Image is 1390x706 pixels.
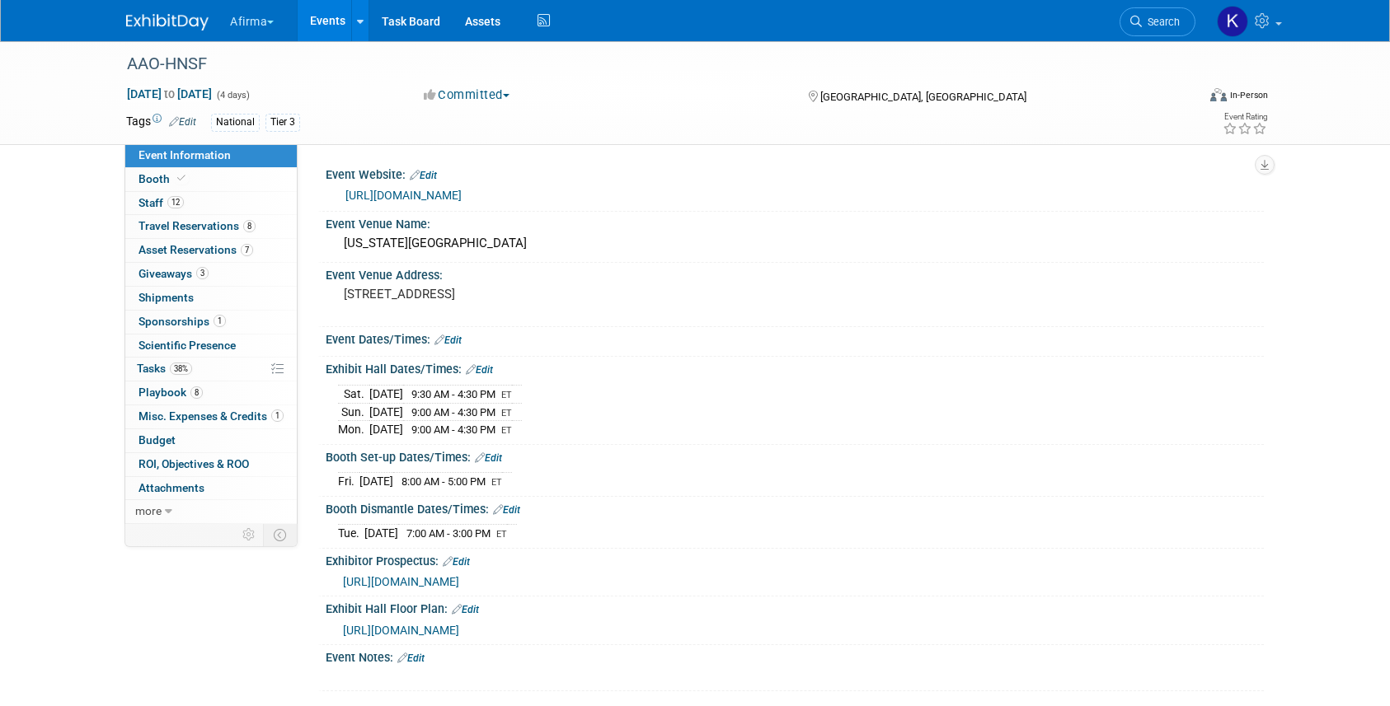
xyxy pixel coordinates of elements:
div: Event Venue Name: [326,212,1264,232]
a: Giveaways3 [125,263,297,286]
div: Event Website: [326,162,1264,184]
a: Edit [397,652,425,664]
span: Shipments [139,291,194,304]
a: [URL][DOMAIN_NAME] [343,575,459,588]
a: Edit [475,452,502,464]
i: Booth reservation complete [177,174,185,183]
a: Playbook8 [125,381,297,404]
span: 3 [196,267,209,279]
span: 9:00 AM - 4:30 PM [411,406,495,418]
td: Tue. [338,525,364,542]
a: Attachments [125,477,297,500]
span: ET [501,390,512,400]
span: 8 [190,386,203,399]
div: Exhibit Hall Floor Plan: [326,596,1264,618]
div: Booth Set-up Dates/Times: [326,445,1264,466]
span: Scientific Presence [139,339,236,352]
a: Staff12 [125,192,297,215]
span: Misc. Expenses & Credits [139,409,284,423]
div: Tier 3 [265,114,300,131]
span: to [162,87,177,101]
a: Sponsorships1 [125,311,297,334]
span: ROI, Objectives & ROO [139,457,249,470]
span: [DATE] [DATE] [126,86,213,101]
span: Giveaways [139,267,209,280]
img: Keirsten Davis [1217,6,1248,37]
a: Travel Reservations8 [125,215,297,238]
td: Sat. [338,385,369,403]
div: Booth Dismantle Dates/Times: [326,497,1264,518]
td: Personalize Event Tab Strip [235,524,264,545]
span: Tasks [137,362,192,375]
img: Format-Inperson.png [1210,88,1227,101]
a: Search [1120,7,1195,36]
a: Edit [410,170,437,181]
span: 8 [243,220,256,232]
img: ExhibitDay [126,14,209,30]
td: Fri. [338,473,359,490]
div: Event Notes: [326,645,1264,666]
span: Asset Reservations [139,243,253,256]
a: Event Information [125,144,297,167]
td: Mon. [338,421,369,438]
span: 8:00 AM - 5:00 PM [402,475,486,488]
span: 1 [271,409,284,422]
div: Exhibit Hall Dates/Times: [326,357,1264,378]
div: In-Person [1229,89,1268,101]
span: Sponsorships [139,315,226,328]
a: Tasks38% [125,358,297,381]
a: Budget [125,429,297,452]
span: Event Information [139,148,231,161]
a: Asset Reservations7 [125,239,297,262]
span: 9:30 AM - 4:30 PM [411,388,495,400]
div: Event Format [1098,86,1268,110]
span: (4 days) [215,90,250,101]
span: Booth [139,172,189,185]
a: Misc. Expenses & Credits1 [125,405,297,428]
span: 7 [241,244,253,256]
a: Edit [434,334,462,346]
td: [DATE] [359,473,393,490]
td: [DATE] [369,421,403,438]
a: ROI, Objectives & ROO [125,453,297,476]
td: Tags [126,113,196,132]
td: [DATE] [369,385,403,403]
span: ET [501,425,512,436]
button: Committed [418,86,516,104]
div: Event Rating [1223,113,1267,121]
div: National [211,114,260,131]
span: 12 [167,196,184,208]
span: 1 [214,315,226,327]
div: AAO-HNSF [121,49,1171,79]
span: 7:00 AM - 3:00 PM [406,527,491,540]
span: ET [501,408,512,418]
a: Scientific Presence [125,334,297,358]
div: Event Dates/Times: [326,327,1264,348]
td: Sun. [338,403,369,421]
a: Shipments [125,287,297,310]
span: Playbook [139,386,203,399]
div: Event Venue Address: [326,263,1264,283]
span: ET [491,477,502,488]
a: Edit [466,364,493,376]
span: Budget [139,433,176,447]
span: more [135,504,162,517]
div: [US_STATE][GEOGRAPHIC_DATA] [338,231,1251,256]
span: Staff [139,196,184,209]
div: Exhibitor Prospectus: [326,549,1264,570]
td: [DATE] [369,403,403,421]
a: Edit [169,116,196,128]
span: Travel Reservations [139,219,256,232]
a: Booth [125,168,297,191]
a: Edit [452,604,479,615]
td: Toggle Event Tabs [264,524,298,545]
span: Search [1142,16,1180,28]
span: ET [496,529,507,540]
a: Edit [493,504,520,516]
td: [DATE] [364,525,398,542]
a: [URL][DOMAIN_NAME] [343,624,459,637]
a: Edit [443,556,470,568]
span: Attachments [139,481,204,494]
